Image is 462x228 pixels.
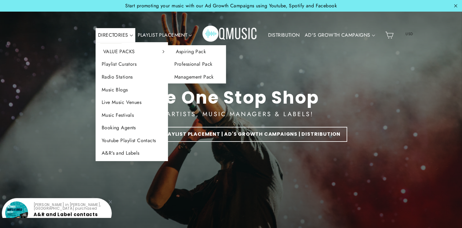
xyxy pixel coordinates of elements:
[34,211,98,218] a: A&R and Label contacts
[96,109,168,122] a: Music Festivals
[96,134,168,147] a: Youtube Playlist Contacts
[96,45,168,58] a: VALUE PACKS
[96,96,168,109] a: Live Music Venues
[168,58,226,71] a: Professional Pack
[302,28,377,42] a: AD'S GROWTH CAMPAIGNS
[115,127,347,142] a: DIRECTORIES | PLAYLIST PLACEMENT | AD'S GROWTH CAMPAIGNS | DISTRIBUTION
[143,87,319,108] div: The One Stop Shop
[96,147,168,160] a: A&R's and Labels
[34,203,106,210] p: [PERSON_NAME] in [PERSON_NAME], [GEOGRAPHIC_DATA] purchased
[202,21,257,49] img: Q Music Promotions
[265,28,302,42] a: DISTRIBUTION
[77,17,383,53] div: Primary
[96,58,168,71] a: Playlist Curators
[168,45,226,58] a: Aspiring Pack
[96,83,168,96] a: Music Blogs
[96,28,135,42] a: DIRECTORIES
[96,71,168,83] a: Radio Stations
[168,71,226,83] a: Management Pack
[148,109,313,119] div: FOR ARTISTS, MUSIC MANAGERS & LABELS!
[96,121,168,134] a: Booking Agents
[135,28,195,42] a: PLAYLIST PLACEMENT
[398,29,421,39] span: USD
